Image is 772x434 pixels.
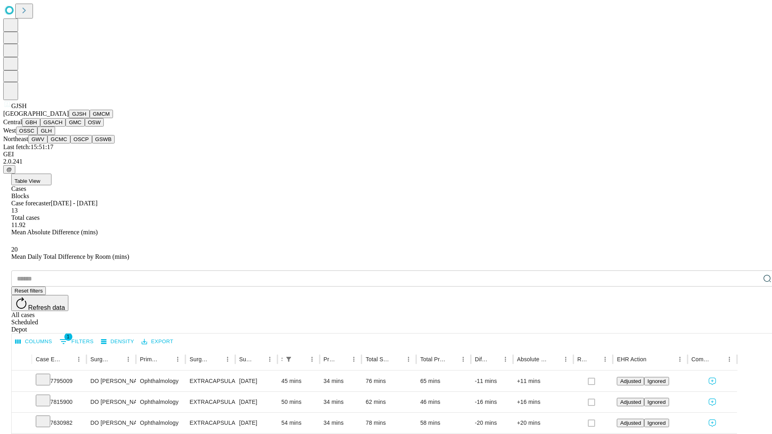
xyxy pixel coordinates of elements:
[11,102,27,109] span: GJSH
[14,178,40,184] span: Table View
[403,354,414,365] button: Menu
[446,354,458,365] button: Sort
[36,356,61,362] div: Case Epic Id
[11,287,46,295] button: Reset filters
[64,333,72,341] span: 1
[189,413,231,433] div: EXTRACAPSULAR CATARACT REMOVAL WITH [MEDICAL_DATA]
[69,110,90,118] button: GJSH
[16,395,28,409] button: Expand
[90,413,132,433] div: DO [PERSON_NAME]
[365,371,412,391] div: 76 mins
[647,420,665,426] span: Ignored
[489,354,500,365] button: Sort
[365,413,412,433] div: 78 mins
[36,371,82,391] div: 7795009
[365,392,412,412] div: 62 mins
[189,371,231,391] div: EXTRACAPSULAR CATARACT REMOVAL WITH [MEDICAL_DATA]
[36,413,82,433] div: 7630982
[647,378,665,384] span: Ignored
[36,392,82,412] div: 7815900
[189,392,231,412] div: EXTRACAPSULAR CATARACT REMOVAL WITH [MEDICAL_DATA]
[3,165,15,174] button: @
[3,143,53,150] span: Last fetch: 15:51:17
[37,127,55,135] button: GLH
[420,371,467,391] div: 65 mins
[11,221,25,228] span: 11.92
[644,377,669,385] button: Ignored
[348,354,359,365] button: Menu
[620,399,641,405] span: Adjusted
[239,356,252,362] div: Surgery Date
[577,356,588,362] div: Resolved in EHR
[475,392,509,412] div: -16 mins
[11,295,68,311] button: Refresh data
[211,354,222,365] button: Sort
[140,413,181,433] div: Ophthalmology
[6,166,12,172] span: @
[617,377,644,385] button: Adjusted
[420,392,467,412] div: 46 mins
[517,371,569,391] div: +11 mins
[16,375,28,389] button: Expand
[11,207,18,214] span: 13
[161,354,172,365] button: Sort
[306,354,318,365] button: Menu
[324,392,358,412] div: 34 mins
[14,288,43,294] span: Reset filters
[324,356,337,362] div: Predicted In Room Duration
[22,118,40,127] button: GBH
[281,413,316,433] div: 54 mins
[3,119,22,125] span: Central
[66,118,84,127] button: GMC
[239,371,273,391] div: [DATE]
[140,371,181,391] div: Ophthalmology
[11,246,18,253] span: 20
[647,354,659,365] button: Sort
[13,336,54,348] button: Select columns
[140,336,175,348] button: Export
[588,354,600,365] button: Sort
[324,371,358,391] div: 34 mins
[295,354,306,365] button: Sort
[57,335,96,348] button: Show filters
[90,110,113,118] button: GMCM
[549,354,560,365] button: Sort
[28,304,65,311] span: Refresh data
[90,392,132,412] div: DO [PERSON_NAME]
[420,356,446,362] div: Total Predicted Duration
[123,354,134,365] button: Menu
[189,356,209,362] div: Surgery Name
[62,354,73,365] button: Sort
[644,398,669,406] button: Ignored
[11,229,98,235] span: Mean Absolute Difference (mins)
[172,354,183,365] button: Menu
[11,214,39,221] span: Total cases
[620,420,641,426] span: Adjusted
[324,413,358,433] div: 34 mins
[475,413,509,433] div: -20 mins
[111,354,123,365] button: Sort
[517,392,569,412] div: +16 mins
[16,416,28,430] button: Expand
[28,135,47,143] button: GWV
[724,354,735,365] button: Menu
[475,371,509,391] div: -11 mins
[712,354,724,365] button: Sort
[458,354,469,365] button: Menu
[674,354,686,365] button: Menu
[560,354,571,365] button: Menu
[239,413,273,433] div: [DATE]
[90,356,111,362] div: Surgeon Name
[281,392,316,412] div: 50 mins
[517,413,569,433] div: +20 mins
[239,392,273,412] div: [DATE]
[90,371,132,391] div: DO [PERSON_NAME]
[600,354,611,365] button: Menu
[281,371,316,391] div: 45 mins
[47,135,70,143] button: GCMC
[11,253,129,260] span: Mean Daily Total Difference by Room (mins)
[3,135,28,142] span: Northeast
[3,127,16,134] span: West
[647,399,665,405] span: Ignored
[644,419,669,427] button: Ignored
